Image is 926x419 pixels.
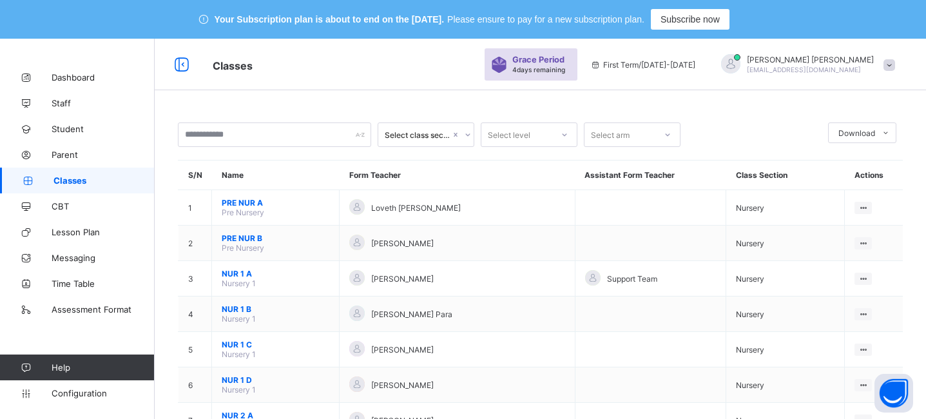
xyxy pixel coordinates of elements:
[488,122,530,147] div: Select level
[52,98,155,108] span: Staff
[52,72,155,83] span: Dashboard
[222,375,329,385] span: NUR 1 D
[52,150,155,160] span: Parent
[371,380,434,390] span: [PERSON_NAME]
[736,380,764,390] span: Nursery
[512,55,564,64] span: Grace Period
[371,309,452,319] span: [PERSON_NAME] Para
[736,203,764,213] span: Nursery
[222,278,256,288] span: Nursery 1
[736,309,764,319] span: Nursery
[222,349,256,359] span: Nursery 1
[845,161,903,190] th: Actions
[52,124,155,134] span: Student
[53,175,155,186] span: Classes
[747,66,861,73] span: [EMAIL_ADDRESS][DOMAIN_NAME]
[52,362,154,373] span: Help
[178,226,212,261] td: 2
[512,66,565,73] span: 4 days remaining
[212,161,340,190] th: Name
[371,203,461,213] span: Loveth [PERSON_NAME]
[371,345,434,355] span: [PERSON_NAME]
[385,130,450,140] div: Select class section
[178,367,212,403] td: 6
[52,227,155,237] span: Lesson Plan
[590,60,695,70] span: session/term information
[215,14,444,24] span: Your Subscription plan is about to end on the [DATE].
[736,345,764,355] span: Nursery
[874,374,913,413] button: Open asap
[222,304,329,314] span: NUR 1 B
[736,274,764,284] span: Nursery
[52,304,155,315] span: Assessment Format
[222,233,329,243] span: PRE NUR B
[736,239,764,248] span: Nursery
[661,14,720,24] span: Subscribe now
[178,190,212,226] td: 1
[838,128,875,138] span: Download
[371,239,434,248] span: [PERSON_NAME]
[222,198,329,208] span: PRE NUR A
[491,57,507,73] img: sticker-purple.71386a28dfed39d6af7621340158ba97.svg
[178,332,212,367] td: 5
[52,388,154,398] span: Configuration
[447,14,644,24] span: Please ensure to pay for a new subscription plan.
[222,269,329,278] span: NUR 1 A
[52,278,155,289] span: Time Table
[591,122,630,147] div: Select arm
[340,161,575,190] th: Form Teacher
[178,297,212,332] td: 4
[222,243,264,253] span: Pre Nursery
[371,274,434,284] span: [PERSON_NAME]
[708,54,902,75] div: JEREMIAHBENJAMIN
[222,314,256,324] span: Nursery 1
[52,201,155,211] span: CBT
[575,161,726,190] th: Assistant Form Teacher
[213,59,253,72] span: Classes
[747,55,874,64] span: [PERSON_NAME] [PERSON_NAME]
[222,340,329,349] span: NUR 1 C
[178,161,212,190] th: S/N
[222,385,256,395] span: Nursery 1
[607,274,657,284] span: Support Team
[52,253,155,263] span: Messaging
[222,208,264,217] span: Pre Nursery
[726,161,845,190] th: Class Section
[178,261,212,297] td: 3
